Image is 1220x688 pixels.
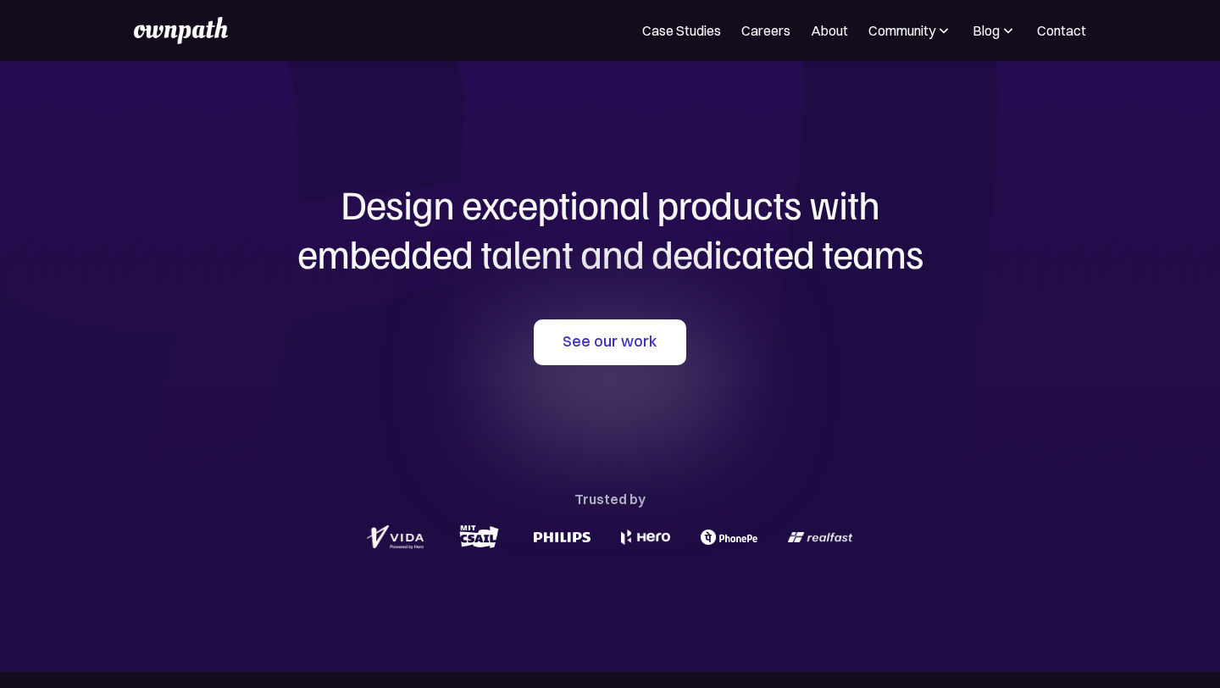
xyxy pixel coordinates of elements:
a: Contact [1037,20,1086,41]
a: Case Studies [642,20,721,41]
div: Trusted by [574,487,646,511]
a: About [811,20,848,41]
div: Blog [973,20,1017,41]
h1: Design exceptional products with embedded talent and dedicated teams [203,180,1017,277]
a: Careers [741,20,790,41]
div: Community [868,20,952,41]
div: Community [868,20,935,41]
a: See our work [534,319,686,365]
div: Blog [973,20,1000,41]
